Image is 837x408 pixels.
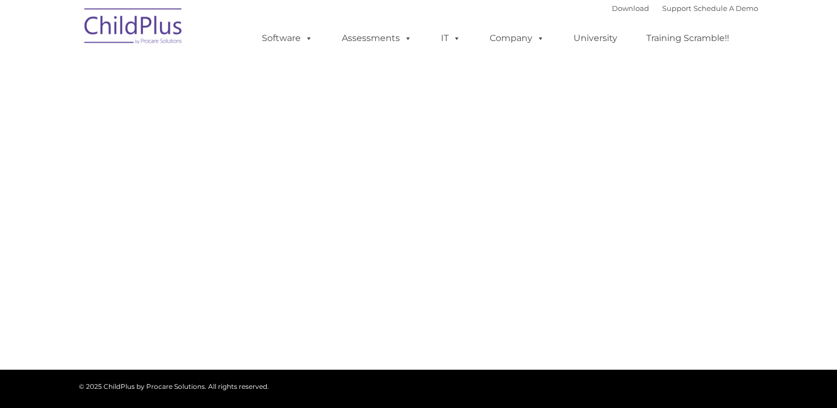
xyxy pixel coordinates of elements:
[79,1,188,55] img: ChildPlus by Procare Solutions
[430,27,472,49] a: IT
[563,27,628,49] a: University
[662,4,691,13] a: Support
[635,27,740,49] a: Training Scramble!!
[331,27,423,49] a: Assessments
[693,4,758,13] a: Schedule A Demo
[612,4,758,13] font: |
[79,382,269,390] span: © 2025 ChildPlus by Procare Solutions. All rights reserved.
[251,27,324,49] a: Software
[612,4,649,13] a: Download
[479,27,555,49] a: Company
